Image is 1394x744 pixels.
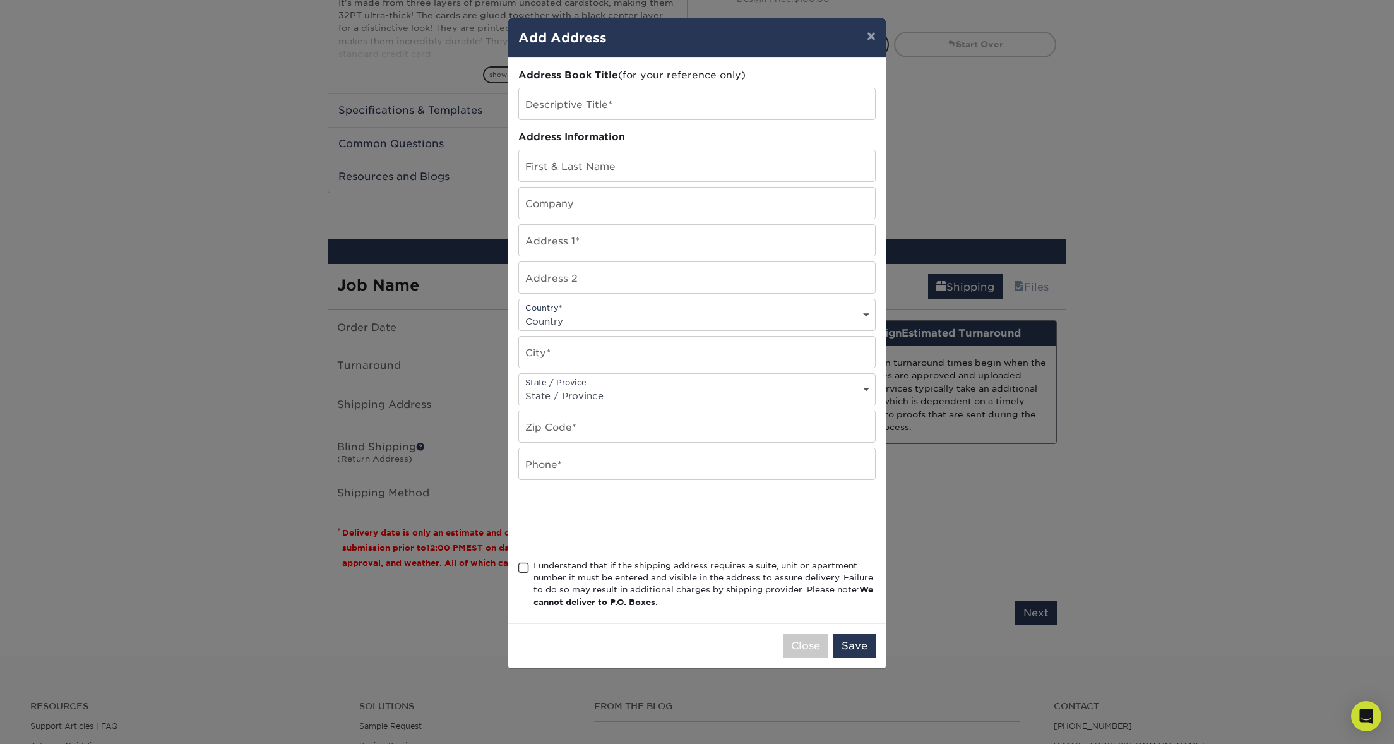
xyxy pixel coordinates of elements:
[1351,701,1381,731] div: Open Intercom Messenger
[518,130,876,145] div: Address Information
[833,634,876,658] button: Save
[518,495,710,544] iframe: reCAPTCHA
[533,585,873,606] b: We cannot deliver to P.O. Boxes
[857,18,886,54] button: ×
[518,69,618,81] span: Address Book Title
[518,28,876,47] h4: Add Address
[518,68,876,83] div: (for your reference only)
[533,560,876,609] div: I understand that if the shipping address requires a suite, unit or apartment number it must be e...
[783,634,828,658] button: Close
